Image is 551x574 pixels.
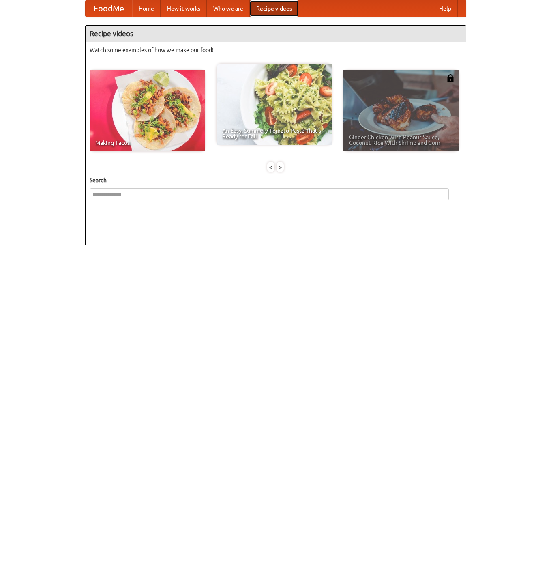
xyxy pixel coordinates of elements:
span: Making Tacos [95,140,199,146]
div: « [267,162,274,172]
img: 483408.png [446,74,455,82]
a: How it works [161,0,207,17]
h5: Search [90,176,462,184]
span: An Easy, Summery Tomato Pasta That's Ready for Fall [222,128,326,139]
h4: Recipe videos [86,26,466,42]
a: Recipe videos [250,0,298,17]
a: Making Tacos [90,70,205,151]
a: An Easy, Summery Tomato Pasta That's Ready for Fall [217,64,332,145]
p: Watch some examples of how we make our food! [90,46,462,54]
a: Who we are [207,0,250,17]
a: Home [132,0,161,17]
div: » [277,162,284,172]
a: FoodMe [86,0,132,17]
a: Help [433,0,458,17]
